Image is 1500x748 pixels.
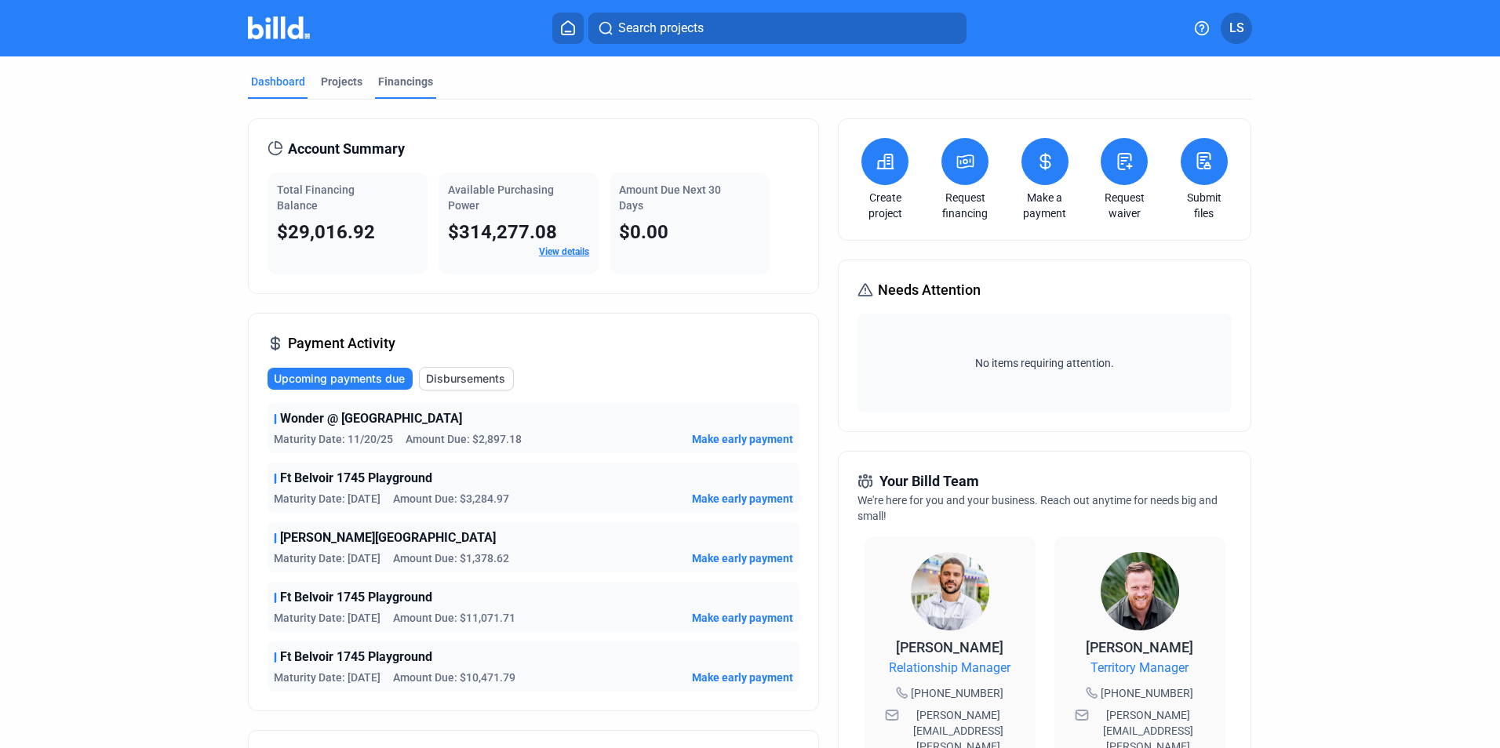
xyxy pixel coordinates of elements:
button: Disbursements [419,367,514,390]
span: Ft Belvoir 1745 Playground [280,469,432,488]
a: Request financing [937,190,992,221]
span: $29,016.92 [277,221,375,243]
span: Maturity Date: [DATE] [274,670,380,685]
img: Billd Company Logo [248,16,310,39]
span: Amount Due: $3,284.97 [393,491,509,507]
a: Make a payment [1018,190,1072,221]
button: Search projects [588,13,967,44]
span: Your Billd Team [879,470,979,492]
img: Relationship Manager [911,552,989,630]
span: $0.00 [619,221,668,243]
button: Make early payment [692,431,793,447]
span: Maturity Date: [DATE] [274,491,380,507]
div: Projects [321,74,362,89]
button: Make early payment [692,670,793,685]
span: LS [1229,19,1244,38]
span: Upcoming payments due [274,371,405,387]
div: Financings [378,74,433,89]
span: Amount Due Next 30 Days [619,183,721,212]
span: Amount Due: $11,071.71 [393,610,515,626]
button: LS [1221,13,1252,44]
span: Total Financing Balance [277,183,355,212]
span: Ft Belvoir 1745 Playground [280,648,432,666]
span: Payment Activity [288,332,395,354]
span: We're here for you and your business. Reach out anytime for needs big and small! [857,494,1218,522]
span: $314,277.08 [448,221,557,243]
span: Maturity Date: [DATE] [274,610,380,626]
a: Submit files [1177,190,1232,221]
span: Disbursements [426,371,505,387]
a: View details [539,246,589,257]
span: Wonder @ [GEOGRAPHIC_DATA] [280,409,462,428]
img: Territory Manager [1101,552,1179,630]
span: Maturity Date: [DATE] [274,550,380,566]
span: [PHONE_NUMBER] [911,685,1003,701]
span: Available Purchasing Power [448,183,554,212]
span: Account Summary [288,138,405,160]
span: Amount Due: $1,378.62 [393,550,509,566]
button: Make early payment [692,610,793,626]
a: Request waiver [1097,190,1152,221]
div: Dashboard [251,74,305,89]
span: Maturity Date: 11/20/25 [274,431,393,447]
span: Amount Due: $2,897.18 [406,431,522,447]
span: [PERSON_NAME] [896,639,1003,655]
button: Make early payment [692,550,793,566]
span: Relationship Manager [889,659,1010,677]
span: [PHONE_NUMBER] [1101,685,1193,701]
span: Territory Manager [1090,659,1189,677]
span: Needs Attention [878,279,981,301]
button: Make early payment [692,491,793,507]
span: [PERSON_NAME][GEOGRAPHIC_DATA] [280,528,496,547]
span: [PERSON_NAME] [1086,639,1193,655]
a: Create project [857,190,912,221]
span: No items requiring attention. [864,355,1225,371]
button: Upcoming payments due [268,368,413,390]
span: Search projects [618,19,704,38]
span: Ft Belvoir 1745 Playground [280,588,432,607]
span: Amount Due: $10,471.79 [393,670,515,685]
